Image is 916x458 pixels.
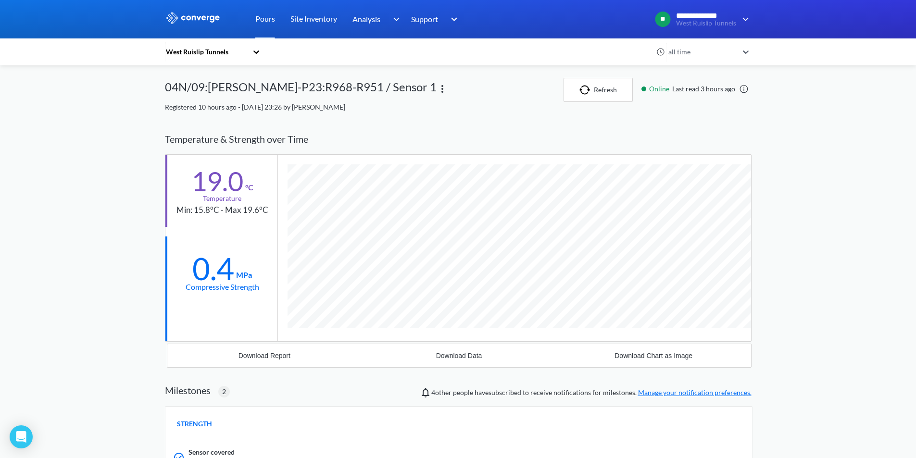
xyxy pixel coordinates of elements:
img: icon-clock.svg [656,48,665,56]
img: downArrow.svg [445,13,460,25]
span: West Ruislip Tunnels [676,20,736,27]
img: icon-refresh.svg [579,85,594,95]
img: more.svg [437,83,448,95]
span: Sensor covered [188,447,235,458]
span: Support [411,13,438,25]
span: STRENGTH [177,419,212,429]
div: Download Data [436,352,482,359]
div: Open Intercom Messenger [10,425,33,448]
img: downArrow.svg [387,13,402,25]
div: West Ruislip Tunnels [165,47,248,57]
span: Online [649,84,672,94]
div: Download Chart as Image [615,352,692,359]
span: people have subscribed to receive notifications for milestones. [431,387,752,398]
h2: Milestones [165,384,211,396]
div: Compressive Strength [186,281,259,293]
div: all time [666,47,738,57]
div: 04N/09:[PERSON_NAME]-P23:R968-R951 / Sensor 1 [165,78,437,102]
img: downArrow.svg [736,13,752,25]
button: Download Chart as Image [556,344,751,367]
button: Download Data [362,344,556,367]
img: notifications-icon.svg [420,387,431,398]
span: 2 [222,386,226,397]
div: 19.0 [191,169,243,193]
button: Download Report [167,344,362,367]
div: Last read 3 hours ago [637,84,752,94]
span: Lakshan, Justin Elliott, Sudharshan Sivarajah, Thulasiram Baheerathan [431,388,452,396]
button: Refresh [564,78,633,102]
div: Temperature [203,193,241,204]
div: Temperature & Strength over Time [165,124,752,154]
div: 0.4 [192,257,234,281]
a: Manage your notification preferences. [638,388,752,396]
img: logo_ewhite.svg [165,12,221,24]
span: Analysis [352,13,380,25]
div: Min: 15.8°C - Max 19.6°C [176,204,268,217]
div: Download Report [238,352,290,359]
span: Registered 10 hours ago - [DATE] 23:26 by [PERSON_NAME] [165,103,345,111]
